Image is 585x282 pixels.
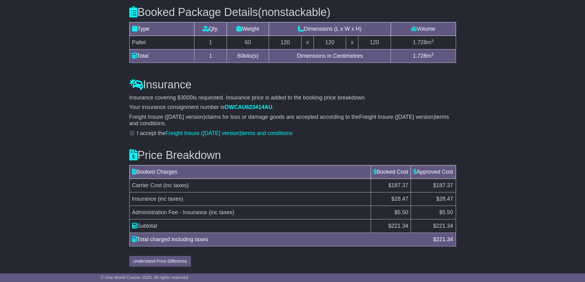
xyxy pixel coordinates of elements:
span: 221.34 [436,223,453,229]
td: 1 [194,36,227,49]
span: (inc taxes) [158,196,183,202]
span: 60 [237,53,244,59]
td: Booked Charges [129,165,371,179]
td: Pallet [129,36,194,49]
span: 1.728 [413,53,427,59]
span: $5.50 [394,209,408,215]
td: Dimensions in Centimetres [269,49,391,63]
td: 120 [314,36,346,49]
td: Weight [227,22,269,36]
span: Carrier Cost [132,182,162,188]
span: Freight Insure ([DATE] version) [166,130,242,136]
span: $28.47 [436,196,453,202]
p: Insurance covering $ is requested. Insurance price is added to the booking price breakdown. [129,95,456,101]
td: Total [129,49,194,63]
span: 221.34 [436,236,453,242]
td: 60 [227,36,269,49]
sup: 3 [431,52,434,56]
span: 3000 [181,95,193,101]
button: Understand Price Difference [129,256,191,267]
td: Qty. [194,22,227,36]
td: Booked Cost [371,165,411,179]
p: claims for loss or damage goods are accepted according to the terms and conditions. [129,114,456,127]
span: $28.47 [391,196,408,202]
td: kilo(s) [227,49,269,63]
span: 221.34 [391,223,408,229]
span: Freight Insure ([DATE] version) [359,114,435,120]
div: $ [430,235,456,244]
label: I accept the [137,130,293,137]
sup: 3 [431,38,434,43]
span: (nonstackable) [258,6,330,18]
td: $ [411,219,456,233]
h3: Price Breakdown [129,149,456,161]
span: (inc taxes) [163,182,189,188]
td: 1 [194,49,227,63]
span: OWCAU623414AU [224,104,272,110]
td: Dimensions (L x W x H) [269,22,391,36]
span: $187.37 [433,182,453,188]
h3: Booked Package Details [129,6,456,18]
td: 120 [269,36,302,49]
span: © One World Courier 2025. All rights reserved. [101,275,189,280]
td: Type [129,22,194,36]
td: 120 [358,36,391,49]
td: m [391,49,456,63]
td: x [302,36,314,49]
td: Subtotal [129,219,371,233]
td: x [346,36,358,49]
h3: Insurance [129,79,456,91]
td: $ [371,219,411,233]
span: $187.37 [388,182,408,188]
span: $5.50 [439,209,453,215]
div: Total charged including taxes [129,235,430,244]
span: Administration Fee - Insurance [132,209,207,215]
p: Your insurance consignment number is . [129,104,456,111]
span: Freight Insure ([DATE] version) [129,114,205,120]
span: 1.728 [413,39,427,45]
td: m [391,36,456,49]
a: Freight Insure ([DATE] version)terms and conditions [166,130,293,136]
td: Volume [391,22,456,36]
span: Insurance [132,196,156,202]
span: (inc taxes) [209,209,234,215]
td: Approved Cost [411,165,456,179]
